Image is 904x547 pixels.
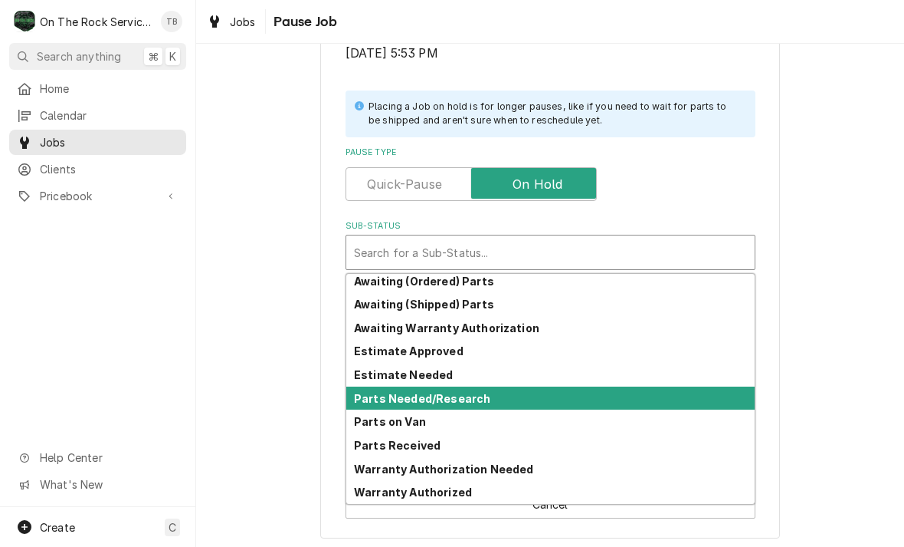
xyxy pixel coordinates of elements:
span: Help Center [40,450,177,466]
button: Search anything⌘K [9,43,186,70]
div: Placing a Job on hold is for longer pauses, like if you need to wait for parts to be shipped and ... [368,100,740,128]
strong: Awaiting (Shipped) Parts [354,298,494,311]
span: ⌘ [148,48,159,64]
span: Jobs [230,14,256,30]
button: Cancel [346,490,755,519]
div: TB [161,11,182,32]
span: Clients [40,161,179,177]
strong: Parts Received [354,439,441,452]
div: On The Rock Services's Avatar [14,11,35,32]
strong: Parts Needed/Research [354,392,490,405]
span: Pricebook [40,188,156,204]
span: What's New [40,476,177,493]
span: Pause Job [269,12,337,32]
div: O [14,11,35,32]
strong: Awaiting (Ordered) Parts [354,275,494,288]
strong: Parts on Van [354,415,426,428]
a: Home [9,76,186,101]
strong: Estimate Approved [354,344,463,358]
a: Go to Pricebook [9,183,186,209]
span: Calendar [40,107,179,124]
label: Sub-Status [346,220,755,232]
span: Create [40,521,75,534]
div: Todd Brady's Avatar [161,11,182,32]
strong: Estimate Needed [354,368,453,381]
span: [DATE] 5:53 PM [346,46,438,61]
span: K [169,48,176,64]
a: Jobs [9,130,186,155]
span: Jobs [40,134,179,150]
span: C [169,519,176,535]
strong: Awaiting Warranty Authorization [354,321,539,334]
span: Last Started/Resumed On [346,44,755,63]
div: On The Rock Services [40,14,152,30]
a: Clients [9,157,186,182]
a: Calendar [9,103,186,128]
span: Search anything [37,48,121,64]
div: Last Started/Resumed On [346,29,755,62]
strong: Warranty Authorization Needed [354,463,534,476]
div: Pause Type [346,147,755,201]
a: Go to What's New [9,472,186,497]
strong: Warranty Authorized [354,486,472,499]
a: Go to Help Center [9,445,186,470]
span: Home [40,81,179,97]
div: Sub-Status [346,220,755,270]
a: Jobs [201,9,262,35]
label: Pause Type [346,147,755,159]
